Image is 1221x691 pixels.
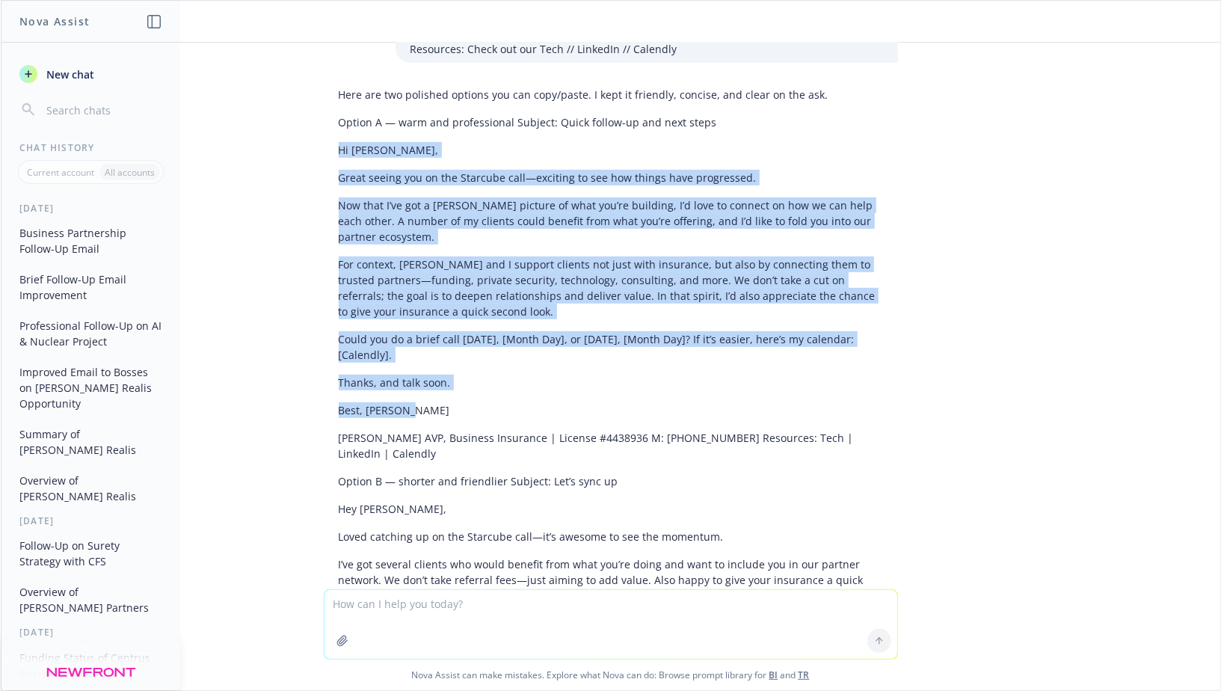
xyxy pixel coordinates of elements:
[13,61,168,87] button: New chat
[339,501,883,517] p: Hey [PERSON_NAME],
[410,41,883,57] p: Resources: Check out our Tech // LinkedIn // Calendly
[339,402,883,418] p: Best, [PERSON_NAME]
[339,556,883,604] p: I’ve got several clients who would benefit from what you’re doing and want to include you in our ...
[13,645,168,686] button: Funding Status of Centrus Energy Corporation
[1,626,180,639] div: [DATE]
[27,166,94,179] p: Current account
[13,221,168,261] button: Business Partnership Follow-Up Email
[339,87,883,102] p: Here are two polished options you can copy/paste. I kept it friendly, concise, and clear on the ask.
[13,313,168,354] button: Professional Follow-Up on AI & Nuclear Project
[339,170,883,185] p: Great seeing you on the Starcube call—exciting to see how things have progressed.
[105,166,155,179] p: All accounts
[13,533,168,574] button: Follow-Up on Surety Strategy with CFS
[13,360,168,416] button: Improved Email to Bosses on [PERSON_NAME] Realis Opportunity
[1,202,180,215] div: [DATE]
[339,529,883,544] p: Loved catching up on the Starcube call—it’s awesome to see the momentum.
[43,67,94,82] span: New chat
[339,114,883,130] p: Option A — warm and professional Subject: Quick follow-up and next steps
[13,580,168,620] button: Overview of [PERSON_NAME] Partners
[13,468,168,509] button: Overview of [PERSON_NAME] Realis
[339,142,883,158] p: Hi [PERSON_NAME],
[19,13,90,29] h1: Nova Assist
[339,257,883,319] p: For context, [PERSON_NAME] and I support clients not just with insurance, but also by connecting ...
[13,267,168,307] button: Brief Follow-Up Email Improvement
[339,197,883,245] p: Now that I’ve got a [PERSON_NAME] picture of what you’re building, I’d love to connect on how we ...
[7,660,1214,690] span: Nova Assist can make mistakes. Explore what Nova can do: Browse prompt library for and
[799,669,810,681] a: TR
[339,430,883,461] p: [PERSON_NAME] AVP, Business Insurance | License #4438936 M: [PHONE_NUMBER] Resources: Tech | Link...
[339,473,883,489] p: Option B — shorter and friendlier Subject: Let’s sync up
[769,669,778,681] a: BI
[43,99,162,120] input: Search chats
[1,515,180,527] div: [DATE]
[1,141,180,154] div: Chat History
[339,331,883,363] p: Could you do a brief call [DATE], [Month Day], or [DATE], [Month Day]? If it’s easier, here’s my ...
[13,422,168,462] button: Summary of [PERSON_NAME] Realis
[339,375,883,390] p: Thanks, and talk soon.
